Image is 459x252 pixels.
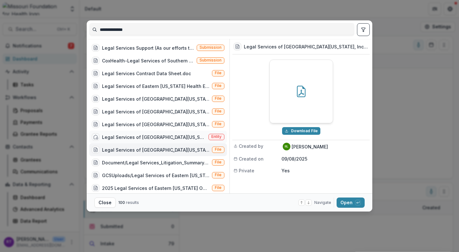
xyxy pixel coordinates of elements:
span: Entity [211,134,222,139]
button: Download Legal Services of Eastern Missouri, Inc. - Grant Agreement - 2025-09-08.pdf [282,127,320,135]
div: Legal Services of [GEOGRAPHIC_DATA][US_STATE], Inc. [102,134,206,140]
div: Legal Services of [GEOGRAPHIC_DATA][US_STATE], Inc. - Grant Agreement - [DATE].pdf [102,96,209,102]
span: Navigate [314,200,331,205]
div: Rebekah Lerch [285,145,288,148]
div: Legal Services of [GEOGRAPHIC_DATA][US_STATE], Inc. - Grant Agreement - [DATE].pdf [102,108,209,115]
span: File [215,83,222,88]
span: File [215,147,222,152]
div: Document/Legal Services_Litigation_Summary Form_ver_2.doc [102,159,209,166]
p: [PERSON_NAME] [292,143,328,150]
span: File [215,173,222,177]
div: Legal Services of [GEOGRAPHIC_DATA][US_STATE], Inc. - Grant Agreement - [DATE].pdf [102,147,209,153]
button: Open [337,198,365,208]
button: Close [94,198,116,208]
span: File [215,96,222,101]
div: Legal Services Contract Data Sheet.doc [102,70,191,77]
span: File [215,122,222,126]
div: Legal Services of [GEOGRAPHIC_DATA][US_STATE], Inc. 2024 Audited Financial Statements.pdf [102,121,209,128]
span: File [215,109,222,113]
div: CoxHealth-Legal Services of Southern [US_STATE] Medical-Legal Partnership (Legal Services and Cox... [102,57,194,64]
span: results [126,200,139,205]
h3: Legal Services of [GEOGRAPHIC_DATA][US_STATE], Inc. - Grant Agreement - [DATE].pdf [244,43,368,50]
div: GCSUploads/Legal Services of Eastern [US_STATE] Renewal Conversation.docx [102,172,209,179]
span: Created by [239,143,263,149]
div: Legal Services of Eastern [US_STATE] Health Equity Fund Concept Paper Budget.xlsx [102,83,209,90]
span: Submission [200,58,222,62]
div: Legal Services Support (As our efforts to educate the community on the needs of seniors continue,... [102,45,194,51]
span: Created on [239,155,264,162]
span: File [215,160,222,164]
span: File [215,71,222,75]
span: File [215,185,222,190]
p: 09/08/2025 [281,155,368,162]
span: Submission [200,45,222,50]
span: Private [239,167,254,174]
button: toggle filters [357,23,370,36]
div: 2025 Legal Services of Eastern [US_STATE] Operating Budget.pdf [102,185,209,191]
p: Yes [281,167,368,174]
span: 100 [118,200,125,205]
